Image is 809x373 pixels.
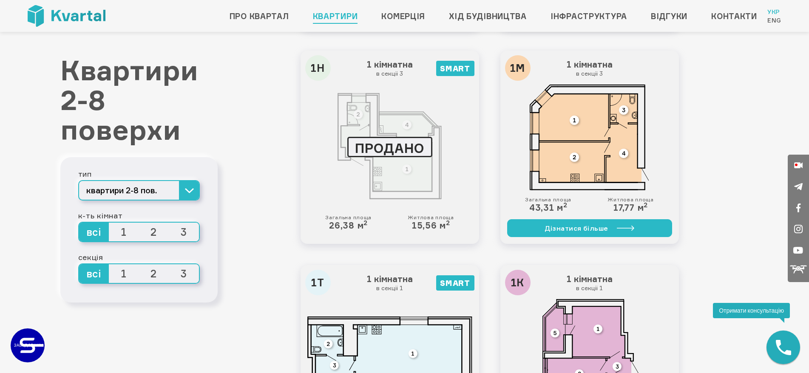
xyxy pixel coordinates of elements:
span: 3 [169,223,199,241]
div: 1М [505,55,531,81]
div: ПРОДАНО [347,137,432,157]
sup: 2 [446,219,450,227]
a: Відгуки [651,9,687,23]
div: тип [78,167,200,180]
small: в секціі 3 [509,70,670,77]
span: 2 [139,264,169,283]
img: Kvartal [28,5,105,27]
small: в секціі 1 [309,284,470,292]
span: 1 [109,264,139,283]
span: всі [79,223,109,241]
a: Eng [767,16,781,25]
small: в секціі 3 [309,70,470,77]
div: к-ть кімнат [78,209,200,222]
text: ЗАБУДОВНИК [14,343,43,348]
a: Квартири [313,9,358,23]
div: SMART [436,275,474,291]
div: 43,31 м [525,197,571,213]
a: Дізнатися більше [507,219,672,237]
span: всі [79,264,109,283]
div: Отримати консультацію [713,303,790,318]
span: 1 [109,223,139,241]
a: Укр [767,8,781,16]
h3: 1 кімнатна [307,272,472,294]
a: Інфраструктура [551,9,627,23]
small: в секціі 1 [509,284,670,292]
h3: 1 кімнатна [507,57,672,79]
img: 1М [530,85,649,190]
sup: 2 [563,201,568,209]
small: Загальна площа [325,215,372,220]
div: 1К [505,270,531,295]
div: 1Н [305,55,331,81]
button: квартири 2-8 пов. [78,180,200,201]
small: Житлова площа [408,215,454,220]
div: 15,56 м [408,215,454,231]
a: Контакти [711,9,757,23]
a: Комерція [381,9,425,23]
sup: 2 [644,201,648,209]
span: 3 [169,264,199,283]
sup: 2 [363,219,368,227]
div: секція [78,251,200,263]
a: ЗАБУДОВНИК [11,328,45,362]
small: Загальна площа [525,197,571,203]
div: 26,38 м [325,215,372,231]
a: Хід будівництва [449,9,527,23]
div: SMART [436,61,474,76]
a: Про квартал [230,9,289,23]
h1: Квартири 2-8 поверхи [60,55,218,144]
small: Житлова площа [607,197,653,203]
div: 1Т [305,270,331,295]
h3: 1 кімнатна [507,272,672,294]
div: 17,77 м [607,197,653,213]
h3: 1 кімнатна [307,57,472,79]
span: 2 [139,223,169,241]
